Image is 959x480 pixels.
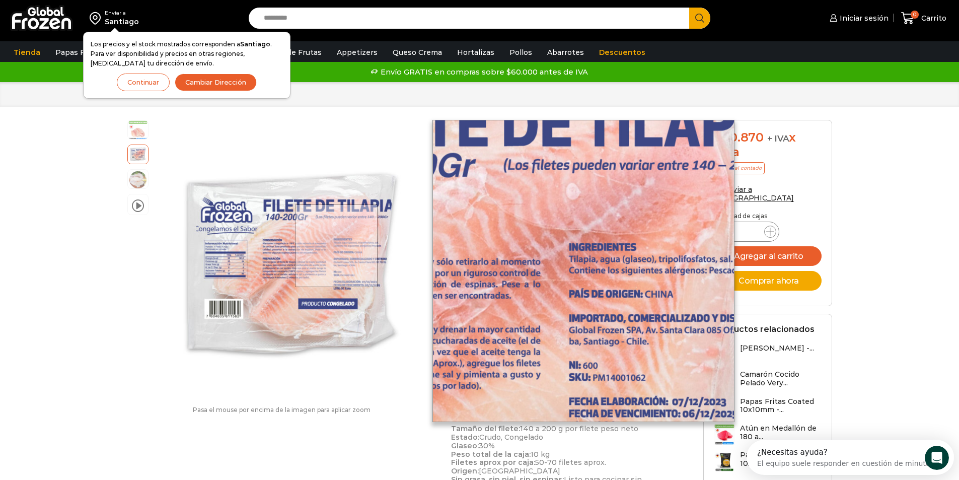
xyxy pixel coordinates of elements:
img: address-field-icon.svg [90,10,105,27]
span: Iniciar sesión [837,13,889,23]
a: 0 Carrito [899,7,949,30]
div: El equipo suele responder en cuestión de minutos. [11,17,189,27]
strong: Filetes aprox por caja: [451,458,535,467]
button: Search button [689,8,710,29]
a: [PERSON_NAME] -... [714,344,814,365]
strong: Santiago [240,40,270,48]
span: 0 [911,11,919,19]
strong: Tamaño del filete: [451,424,520,433]
a: Tienda [9,43,45,62]
a: Pulpa de Frutas [259,43,327,62]
strong: Peso total de la caja: [451,450,531,459]
span: + IVA [767,133,789,144]
h2: Productos relacionados [714,324,815,334]
button: Agregar al carrito [714,246,822,266]
div: Abrir Intercom Messenger [4,4,219,32]
a: Appetizers [332,43,383,62]
button: Cambiar Dirección [175,74,257,91]
button: Comprar ahora [714,271,822,291]
a: Descuentos [594,43,650,62]
a: Atún en Medallón de 180 a... [714,424,822,446]
input: Product quantity [737,225,756,239]
a: Enviar a [GEOGRAPHIC_DATA] [714,185,794,202]
div: Santiago [105,17,139,27]
h3: Papas Fritas Coated 10x10mm -... [740,397,822,415]
p: Pasa el mouse por encima de la imagen para aplicar zoom [127,406,436,414]
h3: Atún en Medallón de 180 a... [740,424,822,441]
h3: Camarón Cocido Pelado Very... [740,370,822,387]
span: pdls tilapila [128,120,148,141]
strong: Origen: [451,466,479,475]
h3: [PERSON_NAME] -... [740,344,814,353]
p: Los precios y el stock mostrados corresponden a . Para ver disponibilidad y precios en otras regi... [91,39,283,68]
strong: Glaseo: [451,441,479,450]
a: Papas Fritas Coated 10x10mm -... [714,397,822,419]
a: Abarrotes [542,43,589,62]
a: Camarón Cocido Pelado Very... [714,370,822,392]
span: tilapia-4 [128,144,148,164]
p: Cantidad de cajas [714,213,822,220]
a: Pollos [504,43,537,62]
p: Precio al contado [714,162,765,174]
iframe: Intercom live chat [925,446,949,470]
h3: Papas Fritas 10x10mm - Corte... [740,451,822,468]
iframe: Intercom live chat discovery launcher [747,440,954,475]
a: Queso Crema [388,43,447,62]
div: x caja [714,130,822,160]
bdi: 40.870 [714,130,764,145]
span: plato-tilapia [128,170,148,190]
a: Hortalizas [452,43,499,62]
div: ¿Necesitas ayuda? [11,9,189,17]
a: Papas Fritas [50,43,106,62]
a: Papas Fritas 10x10mm - Corte... [714,451,822,472]
div: Enviar a [105,10,139,17]
strong: Estado: [451,433,479,442]
a: Iniciar sesión [827,8,889,28]
span: Carrito [919,13,946,23]
button: Continuar [117,74,170,91]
